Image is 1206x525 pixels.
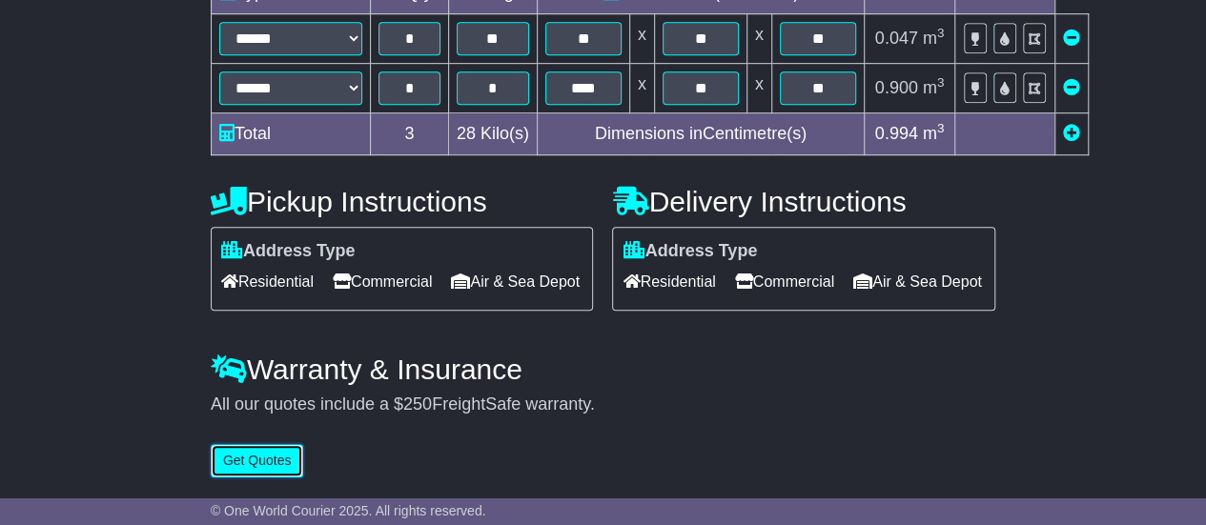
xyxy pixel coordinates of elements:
td: x [746,14,771,64]
a: Add new item [1063,124,1080,143]
span: Commercial [735,267,834,296]
label: Address Type [221,241,356,262]
label: Address Type [623,241,757,262]
td: x [746,64,771,113]
td: x [629,64,654,113]
td: Kilo(s) [448,113,537,155]
span: Commercial [333,267,432,296]
sup: 3 [937,26,945,40]
span: © One World Courier 2025. All rights reserved. [211,503,486,518]
h4: Pickup Instructions [211,186,594,217]
td: Total [211,113,370,155]
span: 0.900 [875,78,918,97]
a: Remove this item [1063,29,1080,48]
td: x [629,14,654,64]
h4: Delivery Instructions [612,186,995,217]
span: 250 [403,394,432,414]
td: Dimensions in Centimetre(s) [537,113,864,155]
span: m [923,78,945,97]
span: m [923,124,945,143]
span: 0.047 [875,29,918,48]
span: 0.994 [875,124,918,143]
span: Residential [623,267,715,296]
td: 3 [370,113,448,155]
span: Air & Sea Depot [451,267,580,296]
button: Get Quotes [211,444,304,477]
span: Residential [221,267,314,296]
span: 28 [457,124,476,143]
sup: 3 [937,121,945,135]
a: Remove this item [1063,78,1080,97]
span: m [923,29,945,48]
sup: 3 [937,75,945,90]
h4: Warranty & Insurance [211,353,995,385]
div: All our quotes include a $ FreightSafe warranty. [211,394,995,415]
span: Air & Sea Depot [853,267,982,296]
